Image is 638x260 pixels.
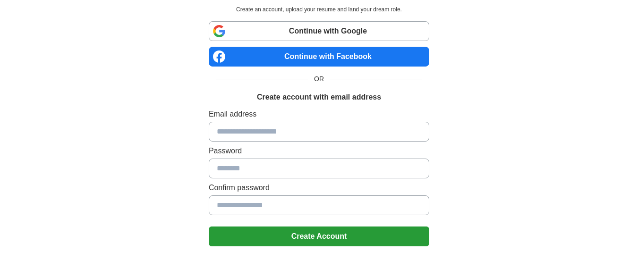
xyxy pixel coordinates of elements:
h1: Create account with email address [257,92,381,103]
button: Create Account [209,226,429,246]
label: Password [209,145,429,157]
a: Continue with Google [209,21,429,41]
label: Email address [209,109,429,120]
a: Continue with Facebook [209,47,429,67]
span: OR [308,74,330,84]
label: Confirm password [209,182,429,193]
p: Create an account, upload your resume and land your dream role. [211,5,427,14]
